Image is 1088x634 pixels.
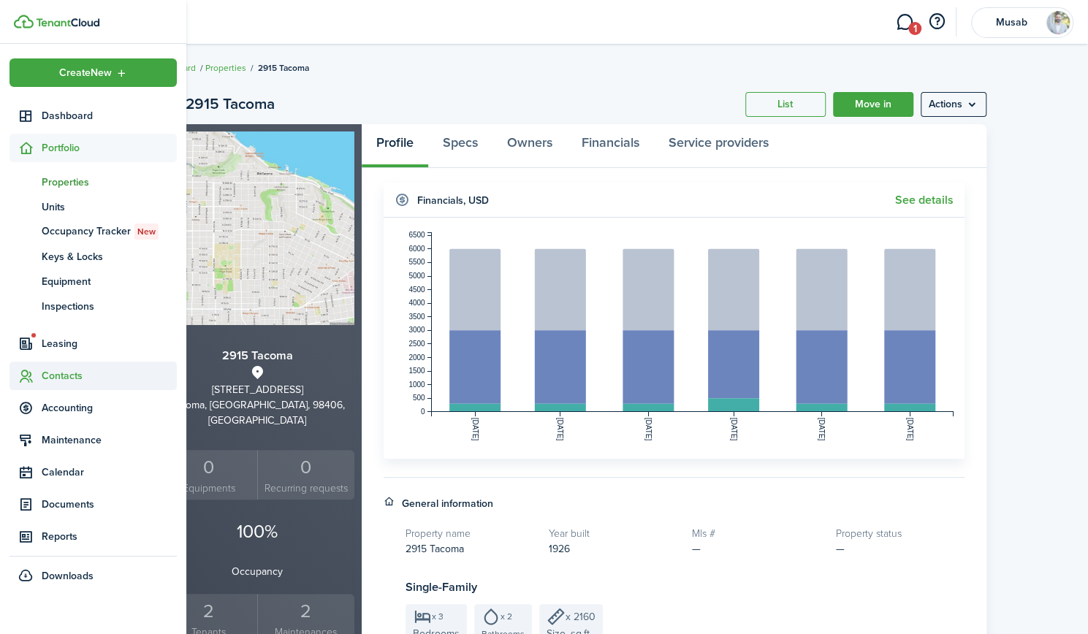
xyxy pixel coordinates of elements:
[835,526,964,541] h5: Property status
[408,258,425,266] tspan: 5500
[42,497,177,512] span: Documents
[161,347,354,365] h3: 2915 Tacoma
[408,353,425,361] tspan: 2000
[833,92,913,117] a: Move in
[137,225,156,238] span: New
[406,541,464,557] span: 2915 Tacoma
[408,381,425,389] tspan: 1000
[14,15,34,28] img: TenantCloud
[556,418,564,441] tspan: [DATE]
[817,418,825,441] tspan: [DATE]
[402,496,493,511] h4: General information
[42,432,177,448] span: Maintenance
[258,61,309,75] span: 2915 Tacoma
[549,541,570,557] span: 1926
[408,272,425,280] tspan: 5000
[1046,11,1070,34] img: Musab
[257,450,354,500] a: 0 Recurring requests
[891,4,918,41] a: Messaging
[406,526,534,541] h5: Property name
[9,194,177,219] a: Units
[745,92,826,117] a: List
[164,454,254,481] div: 0
[42,224,177,240] span: Occupancy Tracker
[420,408,425,416] tspan: 0
[262,454,351,481] div: 0
[42,529,177,544] span: Reports
[186,92,275,117] h2: 2915 Tacoma
[692,541,701,557] span: —
[42,274,177,289] span: Equipment
[408,326,425,334] tspan: 3000
[42,400,177,416] span: Accounting
[501,612,512,621] span: x 2
[471,418,479,441] tspan: [DATE]
[567,124,654,168] a: Financials
[408,313,425,321] tspan: 3500
[9,269,177,294] a: Equipment
[895,194,954,207] a: See details
[428,124,492,168] a: Specs
[161,518,354,546] p: 100%
[417,193,489,208] h4: Financials , USD
[982,18,1041,28] span: Musab
[164,481,254,496] small: Equipments
[408,367,425,375] tspan: 1500
[549,526,677,541] h5: Year built
[835,541,844,557] span: —
[42,465,177,480] span: Calendar
[161,382,354,397] div: [STREET_ADDRESS]
[42,299,177,314] span: Inspections
[42,336,177,351] span: Leasing
[692,526,821,541] h5: Mls #
[42,199,177,215] span: Units
[36,18,99,27] img: TenantCloud
[921,92,986,117] button: Open menu
[9,522,177,551] a: Reports
[492,124,567,168] a: Owners
[432,612,444,621] span: x 3
[644,418,652,441] tspan: [DATE]
[164,597,254,625] div: 2
[408,245,425,253] tspan: 6000
[9,294,177,318] a: Inspections
[921,92,986,117] menu-btn: Actions
[9,244,177,269] a: Keys & Locks
[161,397,354,428] div: Tacoma, [GEOGRAPHIC_DATA], 98406, [GEOGRAPHIC_DATA]
[42,249,177,264] span: Keys & Locks
[908,22,921,35] span: 1
[59,68,112,78] span: Create New
[42,175,177,190] span: Properties
[9,169,177,194] a: Properties
[905,418,913,441] tspan: [DATE]
[205,61,246,75] a: Properties
[42,108,177,123] span: Dashboard
[408,231,425,239] tspan: 6500
[654,124,783,168] a: Service providers
[9,102,177,130] a: Dashboard
[161,564,354,579] p: Occupancy
[9,219,177,244] a: Occupancy TrackerNew
[42,368,177,383] span: Contacts
[729,418,737,441] tspan: [DATE]
[566,609,596,625] span: x 2160
[406,578,965,597] h3: Single-Family
[161,450,258,500] a: 0Equipments
[924,9,949,34] button: Open resource center
[9,58,177,87] button: Open menu
[42,140,177,156] span: Portfolio
[408,286,425,294] tspan: 4500
[262,481,351,496] small: Recurring requests
[408,340,425,348] tspan: 2500
[408,299,425,307] tspan: 4000
[161,131,354,325] img: Property avatar
[42,568,94,584] span: Downloads
[262,597,351,625] div: 2
[412,394,425,402] tspan: 500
